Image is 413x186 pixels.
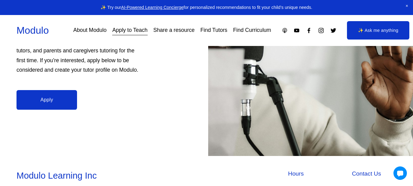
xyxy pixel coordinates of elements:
a: Apple Podcasts [282,27,288,34]
a: About Modulo [73,25,107,36]
h4: Hours [288,170,348,178]
a: YouTube [293,27,300,34]
h4: Contact Us [352,170,396,178]
a: AI-Powered Learning Concierge [121,5,183,10]
a: Facebook [306,27,312,34]
a: Find Curriculum [233,25,271,36]
a: ✨ Ask me anything [347,21,409,40]
a: Modulo [17,25,49,36]
h3: Modulo Learning Inc [17,170,205,182]
a: Apply to Teach [112,25,147,36]
a: Apply [17,90,77,110]
a: Instagram [318,27,324,34]
a: Find Tutors [201,25,227,36]
a: Twitter [330,27,337,34]
a: Share a resource [153,25,195,36]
